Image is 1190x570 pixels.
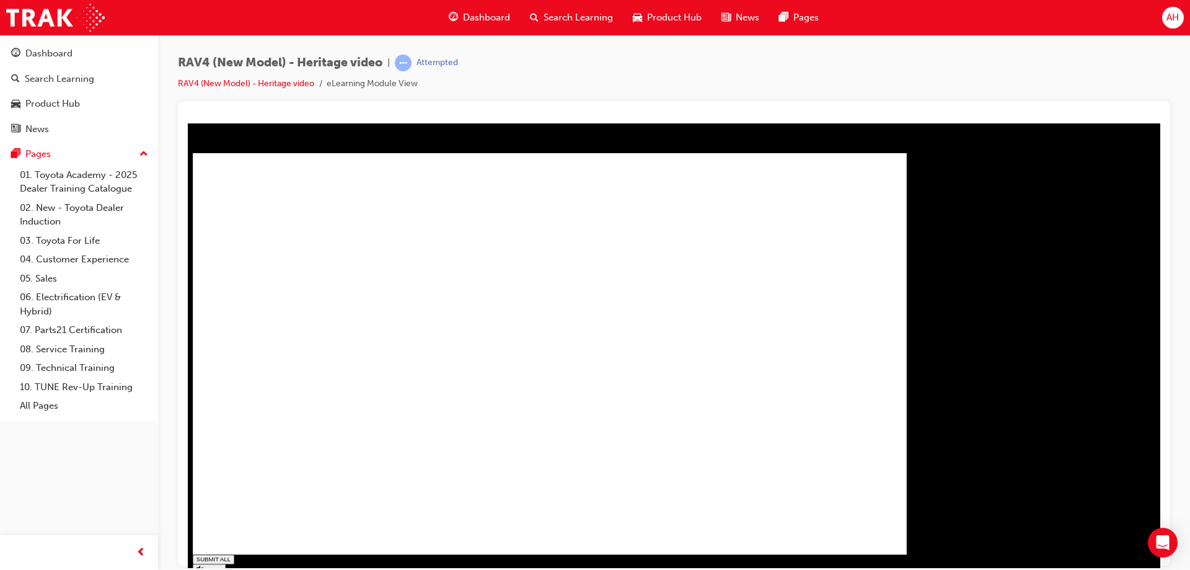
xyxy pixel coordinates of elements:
div: Search Learning [25,72,94,86]
a: pages-iconPages [769,5,829,30]
a: 07. Parts21 Certification [15,321,153,340]
span: pages-icon [779,10,788,25]
span: up-icon [139,146,148,163]
span: RAV4 (New Model) - Heritage video [178,56,382,70]
div: Dashboard [25,47,73,61]
span: Pages [793,11,819,25]
a: 05. Sales [15,269,153,288]
a: 09. Technical Training [15,358,153,378]
a: RAV4 (New Model) - Heritage video [178,78,314,89]
a: All Pages [15,396,153,416]
button: Pages [5,143,153,166]
a: 08. Service Training [15,340,153,359]
span: news-icon [11,124,20,135]
span: guage-icon [11,48,20,60]
span: search-icon [530,10,539,25]
span: News [736,11,759,25]
span: | [387,56,390,70]
span: learningRecordVerb_ATTEMPT-icon [395,55,412,71]
a: 06. Electrification (EV & Hybrid) [15,288,153,321]
div: Open Intercom Messenger [1148,528,1178,558]
span: Product Hub [647,11,702,25]
span: search-icon [11,74,20,85]
li: eLearning Module View [327,77,418,91]
div: Pages [25,147,51,161]
span: car-icon [11,99,20,110]
a: 10. TUNE Rev-Up Training [15,378,153,397]
a: car-iconProduct Hub [623,5,712,30]
a: 02. New - Toyota Dealer Induction [15,198,153,231]
span: Dashboard [463,11,510,25]
img: Trak [6,4,105,32]
span: guage-icon [449,10,458,25]
div: Product Hub [25,97,80,111]
a: News [5,118,153,141]
div: News [25,122,49,136]
div: Attempted [416,57,458,69]
a: 01. Toyota Academy - 2025 Dealer Training Catalogue [15,166,153,198]
a: 03. Toyota For Life [15,231,153,251]
a: Product Hub [5,92,153,115]
a: guage-iconDashboard [439,5,520,30]
span: Search Learning [544,11,613,25]
a: Dashboard [5,42,153,65]
span: pages-icon [11,149,20,160]
button: AH [1162,7,1184,29]
span: car-icon [633,10,642,25]
a: news-iconNews [712,5,769,30]
span: prev-icon [136,545,146,561]
button: DashboardSearch LearningProduct HubNews [5,40,153,143]
span: news-icon [721,10,731,25]
a: 04. Customer Experience [15,250,153,269]
span: AH [1166,11,1179,25]
a: Search Learning [5,68,153,91]
a: search-iconSearch Learning [520,5,623,30]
